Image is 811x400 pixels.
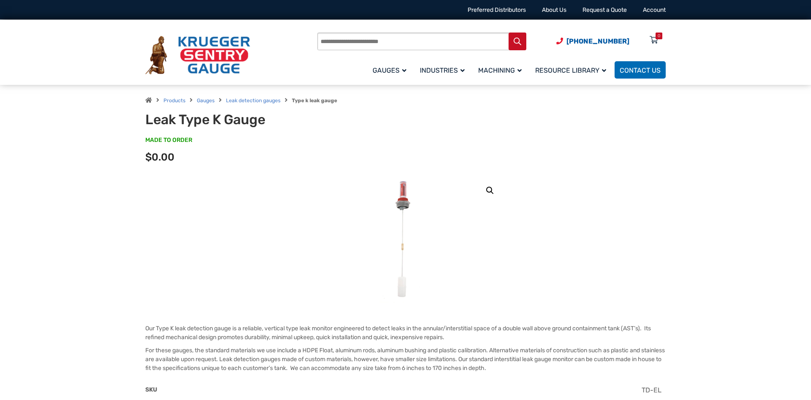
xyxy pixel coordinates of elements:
a: Machining [473,60,530,80]
span: Contact Us [620,66,661,74]
a: Products [163,98,185,103]
a: Request a Quote [582,6,627,14]
span: Gauges [373,66,406,74]
a: View full-screen image gallery [482,183,498,198]
span: SKU [145,386,157,393]
p: For these gauges, the standard materials we use include a HDPE Float, aluminum rods, aluminum bus... [145,346,666,373]
a: Preferred Distributors [468,6,526,14]
h1: Leak Type K Gauge [145,112,354,128]
a: Industries [415,60,473,80]
span: [PHONE_NUMBER] [566,37,629,45]
a: About Us [542,6,566,14]
img: Leak Detection Gauge [379,176,431,303]
a: Contact Us [615,61,666,79]
p: Our Type K leak detection gauge is a reliable, vertical type leak monitor engineered to detect le... [145,324,666,342]
a: Account [643,6,666,14]
span: Resource Library [535,66,606,74]
a: Gauges [197,98,215,103]
span: Industries [420,66,465,74]
div: 0 [658,33,660,39]
img: Krueger Sentry Gauge [145,36,250,75]
a: Resource Library [530,60,615,80]
span: TD-EL [642,386,661,394]
span: Machining [478,66,522,74]
strong: Type k leak gauge [292,98,337,103]
a: Gauges [367,60,415,80]
a: Phone Number (920) 434-8860 [556,36,629,46]
span: MADE TO ORDER [145,136,192,144]
a: Leak detection gauges [226,98,280,103]
span: $0.00 [145,151,174,163]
